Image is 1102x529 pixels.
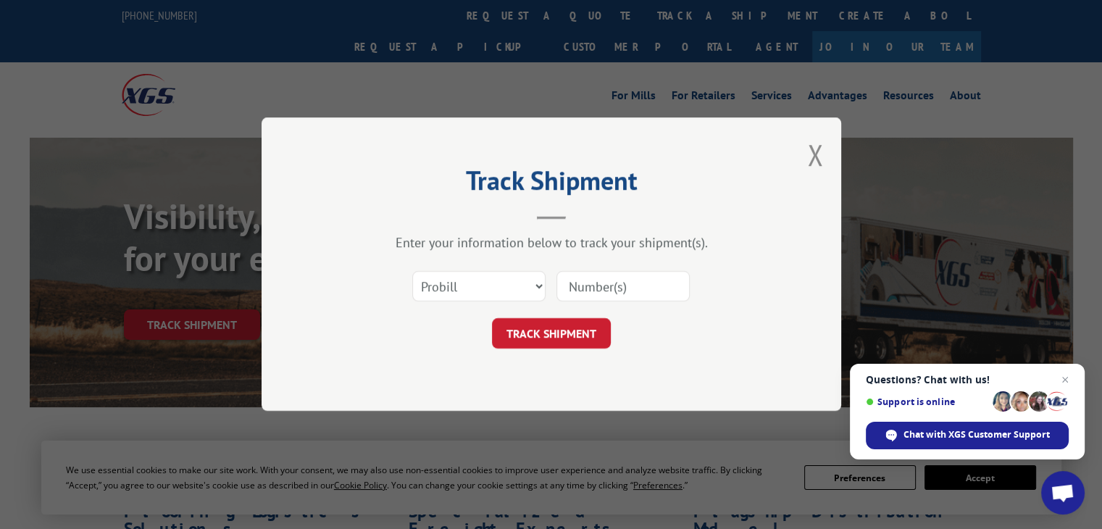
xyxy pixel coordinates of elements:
input: Number(s) [556,272,690,302]
button: Close modal [807,136,823,174]
div: Enter your information below to track your shipment(s). [334,235,769,251]
span: Chat with XGS Customer Support [903,428,1050,441]
span: Chat with XGS Customer Support [866,422,1069,449]
a: Open chat [1041,471,1085,515]
h2: Track Shipment [334,170,769,198]
span: Questions? Chat with us! [866,374,1069,386]
button: TRACK SHIPMENT [492,319,611,349]
span: Support is online [866,396,988,407]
